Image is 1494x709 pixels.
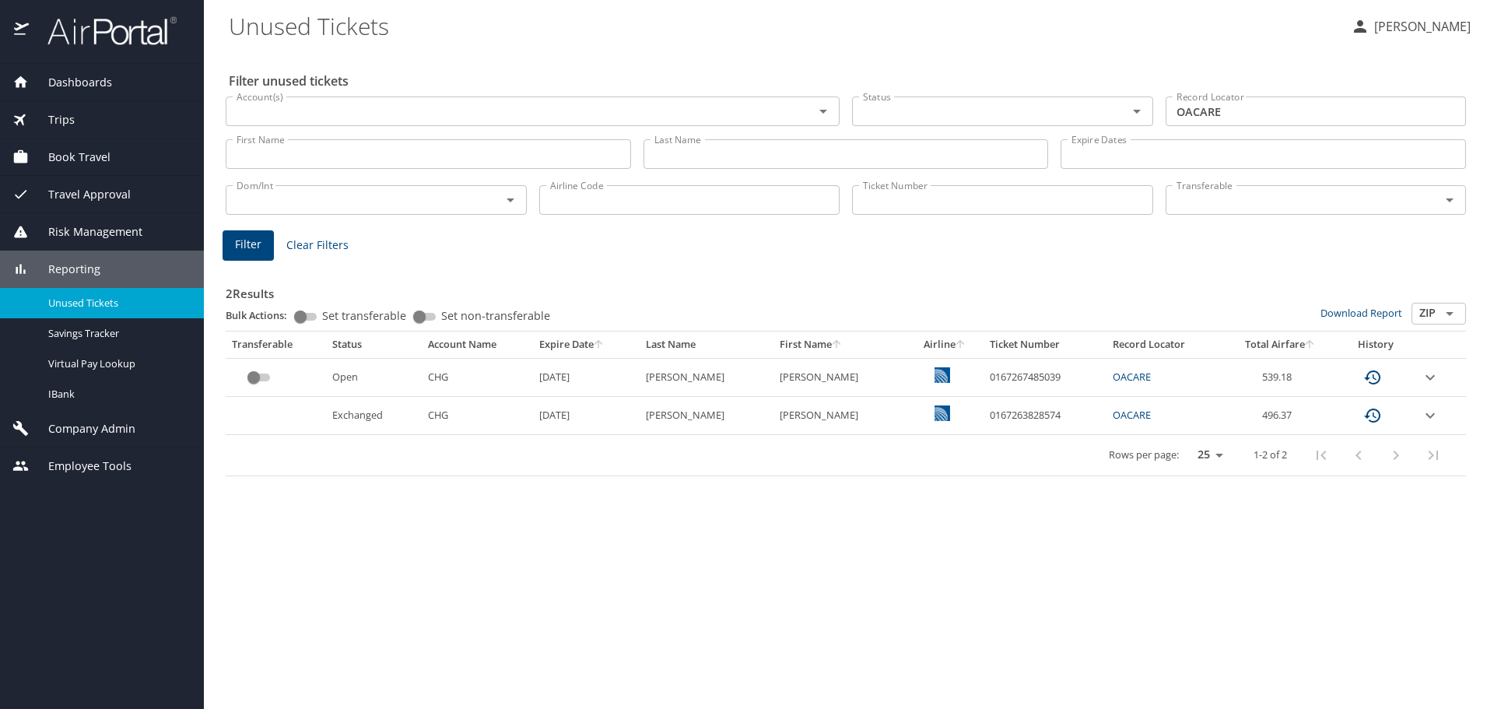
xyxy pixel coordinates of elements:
[1126,100,1148,122] button: Open
[1338,332,1415,358] th: History
[935,367,950,383] img: United Airlines
[322,311,406,321] span: Set transferable
[1113,370,1151,384] a: OACARE
[832,340,843,350] button: sort
[984,397,1106,435] td: 0167263828574
[773,358,907,396] td: [PERSON_NAME]
[533,397,640,435] td: [DATE]
[1109,450,1179,460] p: Rows per page:
[422,358,533,396] td: CHG
[1223,397,1338,435] td: 496.37
[286,236,349,255] span: Clear Filters
[48,387,185,402] span: IBank
[223,230,274,261] button: Filter
[1320,306,1402,320] a: Download Report
[907,332,984,358] th: Airline
[1439,303,1461,325] button: Open
[30,16,177,46] img: airportal-logo.png
[48,356,185,371] span: Virtual Pay Lookup
[1223,358,1338,396] td: 539.18
[773,397,907,435] td: [PERSON_NAME]
[640,397,773,435] td: [PERSON_NAME]
[1421,406,1440,425] button: expand row
[29,111,75,128] span: Trips
[226,308,300,322] p: Bulk Actions:
[441,311,550,321] span: Set non-transferable
[640,358,773,396] td: [PERSON_NAME]
[1421,368,1440,387] button: expand row
[935,405,950,421] img: United Airlines
[232,338,320,352] div: Transferable
[280,231,355,260] button: Clear Filters
[594,340,605,350] button: sort
[500,189,521,211] button: Open
[773,332,907,358] th: First Name
[812,100,834,122] button: Open
[29,186,131,203] span: Travel Approval
[956,340,966,350] button: sort
[29,223,142,240] span: Risk Management
[226,332,1466,476] table: custom pagination table
[235,235,261,254] span: Filter
[29,74,112,91] span: Dashboards
[533,332,640,358] th: Expire Date
[1439,189,1461,211] button: Open
[226,276,1466,303] h3: 2 Results
[1223,332,1338,358] th: Total Airfare
[14,16,30,46] img: icon-airportal.png
[1345,12,1477,40] button: [PERSON_NAME]
[640,332,773,358] th: Last Name
[984,332,1106,358] th: Ticket Number
[326,397,421,435] td: Exchanged
[326,358,421,396] td: Open
[1305,340,1316,350] button: sort
[422,332,533,358] th: Account Name
[1185,444,1229,467] select: rows per page
[29,458,132,475] span: Employee Tools
[533,358,640,396] td: [DATE]
[29,420,135,437] span: Company Admin
[422,397,533,435] td: CHG
[229,68,1469,93] h2: Filter unused tickets
[326,332,421,358] th: Status
[1254,450,1287,460] p: 1-2 of 2
[1369,17,1471,36] p: [PERSON_NAME]
[1106,332,1223,358] th: Record Locator
[984,358,1106,396] td: 0167267485039
[229,2,1338,50] h1: Unused Tickets
[29,149,110,166] span: Book Travel
[29,261,100,278] span: Reporting
[48,296,185,311] span: Unused Tickets
[48,326,185,341] span: Savings Tracker
[1113,408,1151,422] a: OACARE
